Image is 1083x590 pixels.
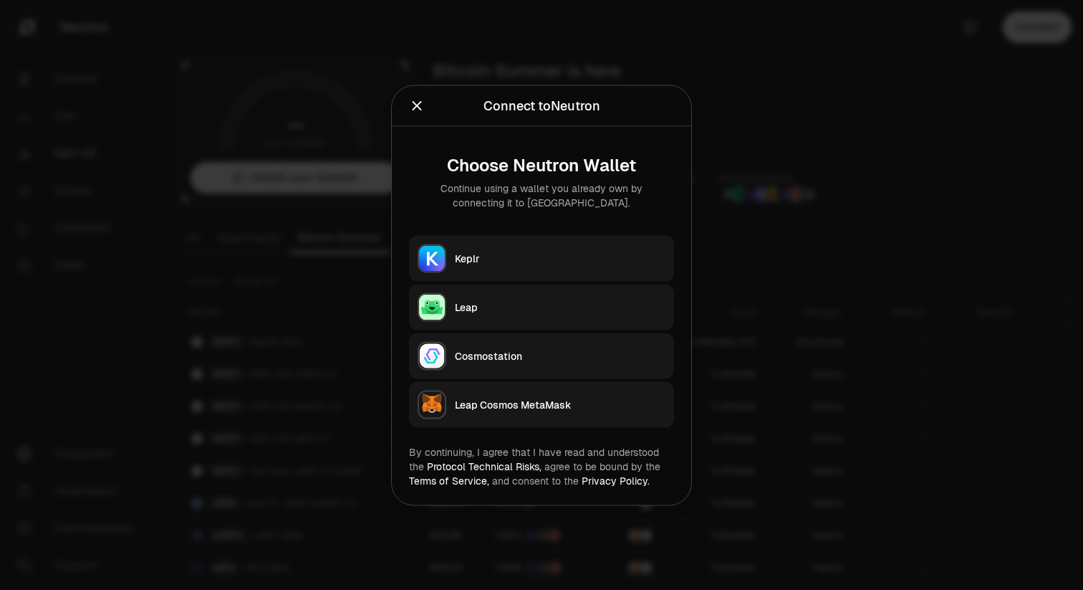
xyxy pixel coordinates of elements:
div: Leap [455,300,665,314]
div: Leap Cosmos MetaMask [455,397,665,411]
button: Leap Cosmos MetaMaskLeap Cosmos MetaMask [409,381,674,427]
button: KeplrKeplr [409,235,674,281]
button: LeapLeap [409,284,674,330]
img: Leap Cosmos MetaMask [419,391,445,417]
button: Close [409,95,425,115]
div: By continuing, I agree that I have read and understood the agree to be bound by the and consent t... [409,444,674,487]
div: Connect to Neutron [483,95,600,115]
img: Keplr [419,245,445,271]
img: Leap [419,294,445,320]
img: Cosmostation [419,343,445,368]
a: Protocol Technical Risks, [427,460,541,472]
a: Terms of Service, [409,474,489,487]
a: Privacy Policy. [582,474,650,487]
div: Choose Neutron Wallet [420,155,663,175]
div: Cosmostation [455,348,665,363]
button: CosmostationCosmostation [409,333,674,379]
div: Keplr [455,251,665,265]
div: Continue using a wallet you already own by connecting it to [GEOGRAPHIC_DATA]. [420,181,663,209]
